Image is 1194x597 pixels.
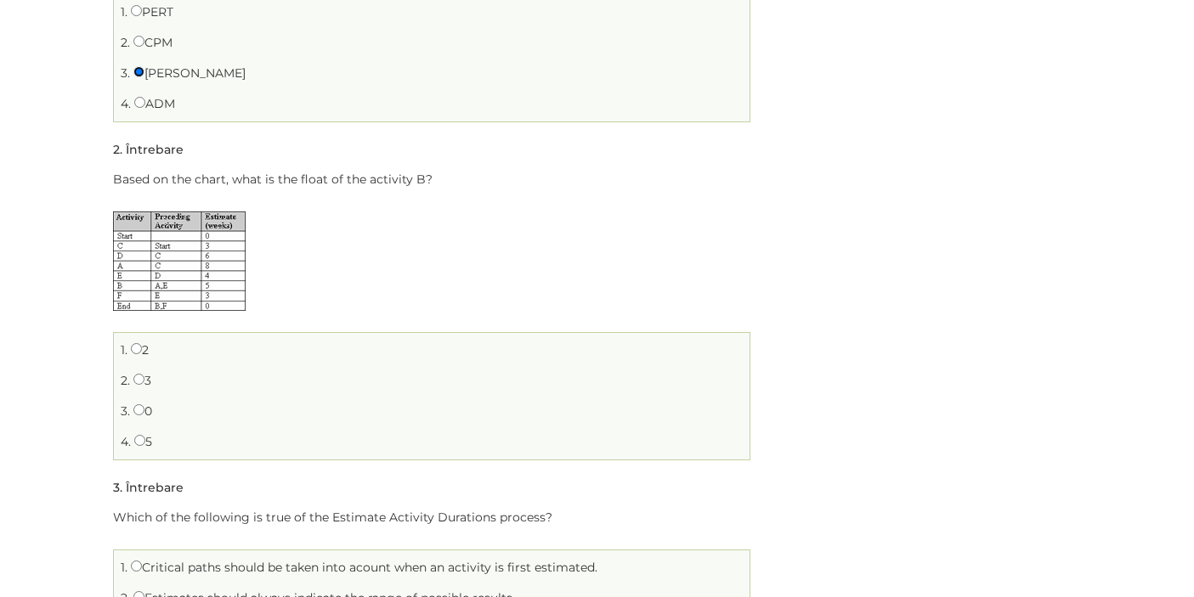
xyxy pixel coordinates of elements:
h5: . Întrebare [113,482,184,494]
label: 0 [133,403,152,419]
label: CPM [133,35,173,50]
p: Based on the chart, what is the float of the activity B? [113,169,750,190]
input: 0 [133,404,144,415]
h5: . Întrebare [113,144,184,156]
span: 1. [121,342,127,358]
input: 5 [134,435,145,446]
label: [PERSON_NAME] [133,65,246,81]
label: 3 [133,373,151,388]
input: ADM [134,97,145,108]
label: PERT [131,4,173,20]
span: 1. [121,4,127,20]
span: 3. [121,403,130,419]
input: 3 [133,374,144,385]
label: ADM [134,96,175,111]
input: CPM [133,36,144,47]
input: [PERSON_NAME] [133,66,144,77]
span: Which of the following is true of the Estimate Activity Durations process? [113,510,552,525]
span: 2 [113,142,120,157]
span: 2. [121,373,130,388]
span: 3. [121,65,130,81]
span: 1. [121,560,127,575]
span: 3 [113,480,120,495]
input: 2 [131,343,142,354]
label: Critical paths should be taken into acount when an activity is first estimated. [131,560,597,575]
span: 4. [121,434,131,449]
span: 4. [121,96,131,111]
span: 2. [121,35,130,50]
input: PERT [131,5,142,16]
label: 5 [134,434,152,449]
label: 2 [131,342,149,358]
input: Critical paths should be taken into acount when an activity is first estimated. [131,560,142,572]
